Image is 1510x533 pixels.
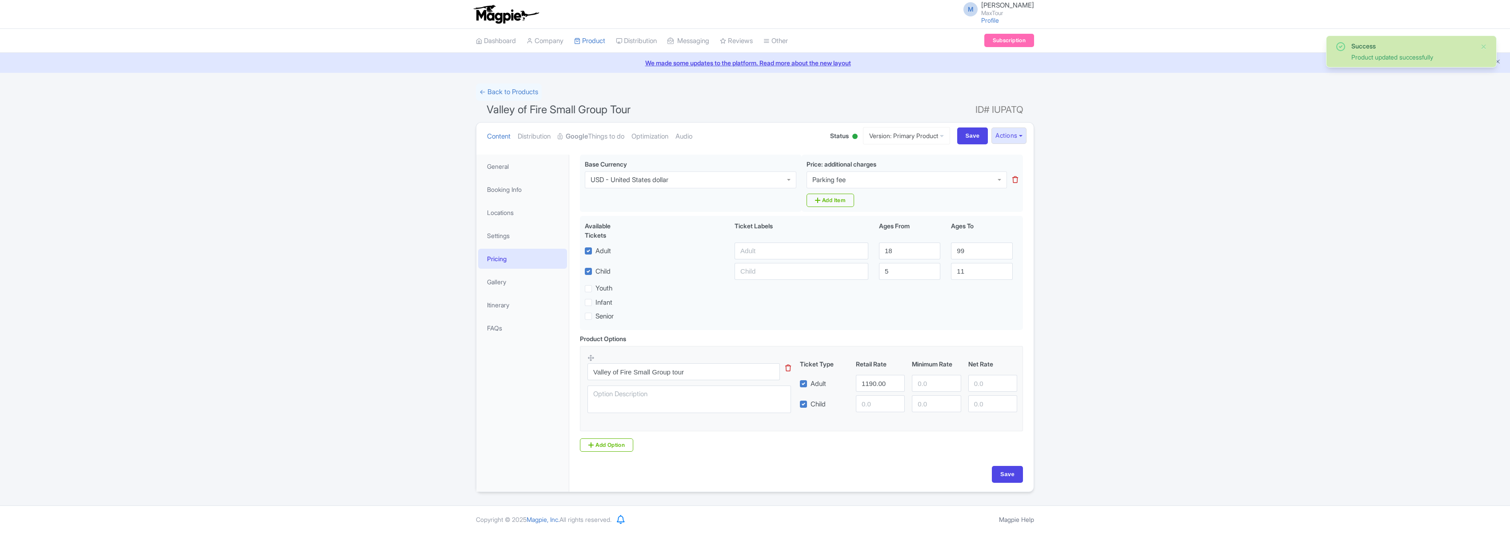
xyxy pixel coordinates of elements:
label: Adult [811,379,826,389]
a: Add Option [580,438,633,452]
a: Product [574,29,605,53]
div: Product Options [580,334,626,343]
a: Content [487,123,511,151]
div: USD - United States dollar [591,176,668,184]
input: Child [735,263,868,280]
a: Gallery [478,272,567,292]
a: M [PERSON_NAME] MaxTour [958,2,1034,16]
div: Ticket Type [796,359,852,369]
a: ← Back to Products [476,84,542,101]
button: Close [1480,41,1487,52]
div: Ages To [946,221,1018,240]
div: Ages From [874,221,946,240]
span: M [963,2,978,16]
input: 0.0 [912,375,961,392]
a: General [478,156,567,176]
input: 0.0 [912,395,961,412]
label: Youth [595,283,612,294]
label: Adult [595,246,611,256]
label: Senior [595,311,614,322]
strong: Google [566,131,588,142]
button: Close announcement [1494,57,1501,68]
a: Subscription [984,34,1034,47]
a: Settings [478,226,567,246]
a: Distribution [616,29,657,53]
span: Status [830,131,849,140]
a: Dashboard [476,29,516,53]
a: Messaging [667,29,709,53]
input: Save [957,127,988,144]
div: Copyright © 2025 All rights reserved. [471,515,617,524]
div: Success [1351,41,1473,51]
a: Optimization [631,123,668,151]
a: FAQs [478,318,567,338]
small: MaxTour [981,10,1034,16]
a: Add Item [807,194,854,207]
input: Adult [735,243,868,259]
a: Audio [675,123,692,151]
input: 0.0 [968,395,1017,412]
input: 0.0 [968,375,1017,392]
span: Valley of Fire Small Group Tour [487,103,631,116]
label: Price: additional charges [807,159,876,169]
a: Itinerary [478,295,567,315]
label: Child [595,266,611,277]
div: Parking fee [812,176,846,184]
a: GoogleThings to do [558,123,624,151]
a: Version: Primary Product [863,127,950,144]
input: Option Name [587,363,780,380]
div: Retail Rate [852,359,908,369]
div: Active [851,130,859,144]
label: Infant [595,298,612,308]
a: Company [527,29,563,53]
div: Ticket Labels [729,221,874,240]
label: Child [811,399,826,410]
span: ID# IUPATQ [975,101,1023,119]
a: Locations [478,203,567,223]
span: Magpie, Inc. [527,516,559,523]
a: Other [763,29,788,53]
div: Minimum Rate [908,359,964,369]
a: Reviews [720,29,753,53]
input: Save [992,466,1023,483]
div: Product updated successfully [1351,52,1473,62]
a: Distribution [518,123,551,151]
input: 0.0 [856,375,905,392]
a: Pricing [478,249,567,269]
div: Available Tickets [585,221,633,240]
span: [PERSON_NAME] [981,1,1034,9]
div: Net Rate [965,359,1021,369]
a: We made some updates to the platform. Read more about the new layout [5,58,1505,68]
a: Magpie Help [999,516,1034,523]
a: Profile [981,16,999,24]
span: Base Currency [585,160,627,168]
a: Booking Info [478,179,567,199]
input: 0.0 [856,395,905,412]
img: logo-ab69f6fb50320c5b225c76a69d11143b.png [471,4,540,24]
button: Actions [991,127,1027,144]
